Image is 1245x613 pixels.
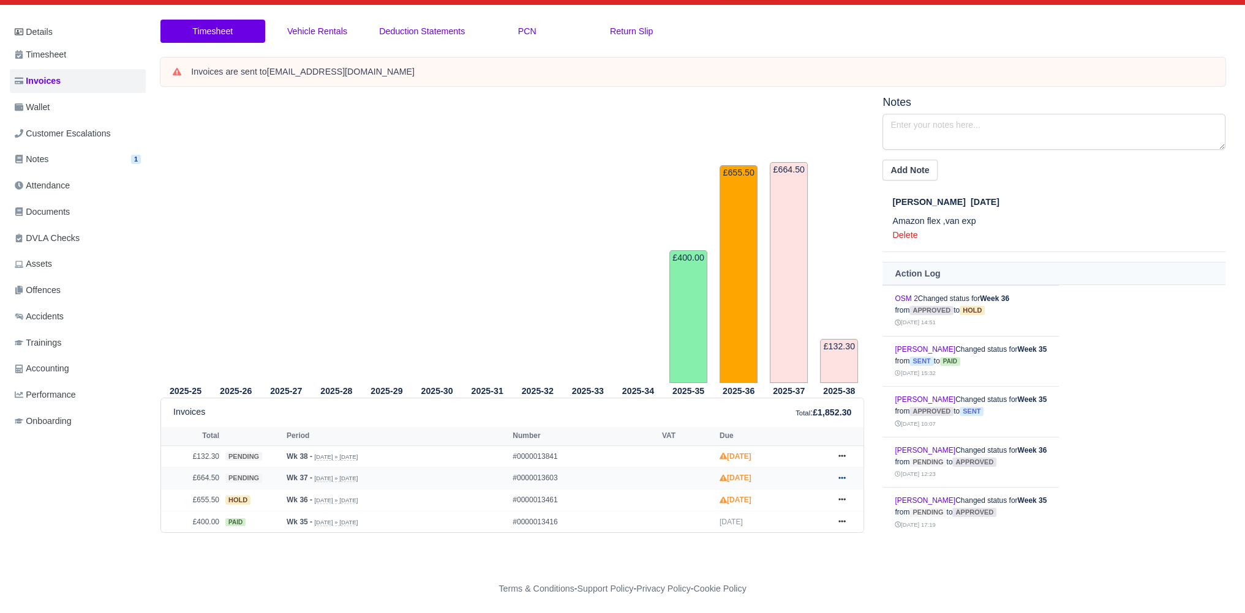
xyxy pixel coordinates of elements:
[265,20,370,43] a: Vehicle Rentals
[882,96,1225,109] h5: Notes
[980,294,1009,303] strong: Week 36
[10,147,146,171] a: Notes 1
[882,336,1059,387] td: Changed status for from to
[882,387,1059,437] td: Changed status for from to
[882,160,937,180] button: Add Note
[361,384,412,398] th: 2025-29
[895,470,935,477] small: [DATE] 12:23
[10,252,146,276] a: Assets
[909,306,953,315] span: approved
[15,100,50,114] span: Wallet
[895,395,955,404] a: [PERSON_NAME]
[15,179,70,193] span: Attendance
[895,319,935,325] small: [DATE] 14:51
[173,407,205,417] h6: Invoices
[510,467,659,489] td: #0000013603
[1017,395,1047,404] strong: Week 35
[882,286,1059,336] td: Changed status for from to
[314,453,358,461] small: [DATE] » [DATE]
[15,310,64,324] span: Accidents
[160,20,265,43] a: Timesheet
[15,283,61,297] span: Offences
[287,452,312,461] strong: Wk 38 -
[510,511,659,532] td: #0000013416
[717,427,827,445] th: Due
[225,518,246,527] span: paid
[10,278,146,302] a: Offences
[267,67,415,76] strong: [EMAIL_ADDRESS][DOMAIN_NAME]
[10,69,146,93] a: Invoices
[892,214,1225,228] p: Amazon flex ,van exp
[10,200,146,224] a: Documents
[160,384,211,398] th: 2025-25
[287,518,312,526] strong: Wk 35 -
[720,165,758,383] td: £655.50
[895,446,955,455] a: [PERSON_NAME]
[475,20,579,43] a: PCN
[813,407,851,417] strong: £1,852.30
[895,521,935,528] small: [DATE] 17:19
[314,475,358,482] small: [DATE] » [DATE]
[15,257,52,271] span: Assets
[369,20,475,43] a: Deduction Statements
[225,496,250,505] span: hold
[15,414,72,428] span: Onboarding
[10,357,146,381] a: Accounting
[909,357,933,366] span: sent
[10,43,146,67] a: Timesheet
[15,231,80,245] span: DVLA Checks
[960,407,984,416] span: sent
[713,384,764,398] th: 2025-36
[820,339,858,383] td: £132.30
[191,66,1213,78] div: Invoices are sent to
[311,384,361,398] th: 2025-28
[284,427,510,445] th: Period
[314,497,358,504] small: [DATE] » [DATE]
[892,230,917,240] a: Delete
[720,496,751,504] strong: [DATE]
[796,409,810,417] small: Total
[510,445,659,467] td: #0000013841
[613,384,663,398] th: 2025-34
[161,489,222,511] td: £655.50
[764,384,814,398] th: 2025-37
[287,474,312,482] strong: Wk 37 -
[579,20,684,43] a: Return Slip
[1184,554,1245,613] iframe: Chat Widget
[720,452,751,461] strong: [DATE]
[161,467,222,489] td: £664.50
[131,155,141,164] span: 1
[669,250,707,383] td: £400.00
[510,489,659,511] td: #0000013461
[940,357,960,366] span: paid
[577,584,634,593] a: Support Policy
[10,122,146,146] a: Customer Escalations
[15,388,76,402] span: Performance
[287,496,312,504] strong: Wk 36 -
[15,74,61,88] span: Invoices
[1017,446,1047,455] strong: Week 36
[770,162,808,382] td: £664.50
[882,488,1059,538] td: Changed status for from to
[909,407,953,416] span: approved
[161,445,222,467] td: £132.30
[895,370,935,376] small: [DATE] 15:32
[10,21,146,43] a: Details
[909,508,946,517] span: pending
[15,205,70,219] span: Documents
[814,384,864,398] th: 2025-38
[10,331,146,355] a: Trainings
[15,127,111,141] span: Customer Escalations
[211,384,261,398] th: 2025-26
[10,226,146,250] a: DVLA Checks
[960,306,985,315] span: hold
[462,384,513,398] th: 2025-31
[15,362,69,376] span: Accounting
[15,48,66,62] span: Timesheet
[895,420,935,427] small: [DATE] 10:07
[274,582,972,596] div: - - -
[161,511,222,532] td: £400.00
[225,452,262,461] span: pending
[796,406,851,420] div: :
